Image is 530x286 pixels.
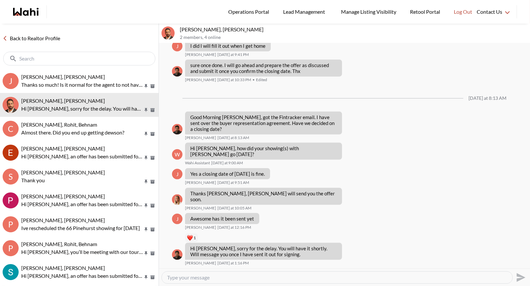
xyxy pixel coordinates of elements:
span: Lead Management [283,8,327,16]
span: [PERSON_NAME], Rohit, Behnam [21,241,97,247]
div: Erik Alarcon, Behnam [3,145,19,161]
p: Good Morning [PERSON_NAME], got the Fintracker email. I have sent over the buyer representation a... [190,114,337,132]
div: J [172,214,182,224]
button: Archive [149,155,156,161]
button: Pin [143,107,149,113]
span: [PERSON_NAME], [PERSON_NAME] [21,217,105,223]
div: Faraz Azam [172,124,182,134]
span: [PERSON_NAME], [PERSON_NAME] [21,169,105,175]
p: sure once done. I will go ahead and prepare the offer as discussed and submit it once you confirm... [190,62,337,74]
time: 2025-08-21T13:51:13.721Z [217,180,249,185]
span: Manage Listing Visibility [339,8,398,16]
img: E [3,145,19,161]
img: P [3,192,19,208]
span: [PERSON_NAME], Rohit, Behnam [21,121,97,128]
button: Archive [149,83,156,89]
span: [PERSON_NAME], [PERSON_NAME] [21,98,105,104]
time: 2025-08-21T02:33:49.437Z [217,77,251,82]
p: Awesome has it been sent yet [190,216,254,222]
span: [PERSON_NAME], [PERSON_NAME] [21,145,105,152]
span: [PERSON_NAME] [185,225,216,230]
div: Josh Hortaleza, Behnam [3,97,19,113]
p: Thank you [21,176,143,184]
button: Send [513,270,527,285]
div: J [172,169,182,179]
span: [PERSON_NAME] [185,52,216,57]
div: Surinder Singh, Behnam [3,264,19,280]
div: Pat Ade, Behnam [3,192,19,208]
p: Hi [PERSON_NAME], an offer has been submitted for [STREET_ADDRESS]. If you’re still interested in... [21,200,143,208]
div: P [3,240,19,256]
p: Almost there. Did you end up getting dewson? [21,129,143,136]
button: Pin [143,179,149,185]
span: Operations Portal [228,8,271,16]
p: [PERSON_NAME], [PERSON_NAME] [180,26,527,33]
div: Reaction list [185,233,345,243]
button: Pin [143,251,149,256]
time: 2025-08-21T13:00:26.248Z [211,160,243,166]
img: S [3,264,19,280]
span: [PERSON_NAME] [185,180,216,185]
button: Pin [143,131,149,137]
div: W [172,149,182,160]
span: Retool Portal [410,8,442,16]
span: 1 [194,235,196,241]
a: Wahi homepage [13,8,39,16]
span: [PERSON_NAME], [PERSON_NAME] [21,265,105,271]
div: C [3,121,19,137]
button: Archive [149,227,156,232]
div: P [3,216,19,232]
p: 2 members , 4 online [180,35,527,40]
img: F [172,124,182,134]
div: Faraz Azam [172,66,182,77]
img: J [3,97,19,113]
p: Hi [PERSON_NAME], sorry for the delay. You will have it shortly. Will message you once I have sen... [190,245,337,257]
p: Yes a closing date of [DATE] is fine. [190,171,265,177]
div: S [3,169,19,185]
span: Log Out [454,8,472,16]
div: J [172,41,182,51]
span: [PERSON_NAME] [185,77,216,82]
span: Wahi Assistant [185,160,210,166]
span: [PERSON_NAME] [185,206,216,211]
img: F [172,66,182,77]
input: Search [19,55,141,62]
button: Archive [149,203,156,208]
img: M [172,194,182,205]
p: Hi [PERSON_NAME], an offer has been submitted for [STREET_ADDRESS][PERSON_NAME][PERSON_NAME]. If ... [21,272,143,280]
button: Archive [149,131,156,137]
div: J [3,73,19,89]
button: Archive [149,179,156,185]
span: [PERSON_NAME], [PERSON_NAME] [21,193,105,199]
button: Pin [143,203,149,208]
button: Reactions: love [187,235,196,241]
p: Hi [PERSON_NAME], an offer has been submitted for [STREET_ADDRESS]. If you’re still interested in... [21,152,143,160]
button: Pin [143,155,149,161]
div: Faraz Azam [172,249,182,260]
span: [PERSON_NAME], [PERSON_NAME] [21,74,105,80]
button: Archive [149,107,156,113]
img: J [162,27,175,40]
button: Pin [143,227,149,232]
span: Edited [252,77,267,82]
time: 2025-08-21T17:16:08.430Z [217,260,249,266]
div: [DATE] at 8:13 AM [469,96,506,101]
p: Thanks [PERSON_NAME], [PERSON_NAME] will send you the offer soon. [190,190,337,202]
button: Archive [149,275,156,280]
time: 2025-08-21T14:05:50.111Z [217,206,251,211]
button: Archive [149,251,156,256]
img: F [172,249,182,260]
span: [PERSON_NAME] [185,135,216,140]
p: Thanks so much! Is it normal for the agent to not have floor plans? [21,81,143,89]
p: Hi [PERSON_NAME], sorry for the delay. You will have it shortly. Will message you once I have sen... [21,105,143,113]
p: Hi [PERSON_NAME], how did your showing(s) with [PERSON_NAME] go [DATE]? [190,145,337,157]
p: I did I will fill it out when I get home [190,43,265,49]
time: 2025-08-21T01:41:31.857Z [217,52,249,57]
